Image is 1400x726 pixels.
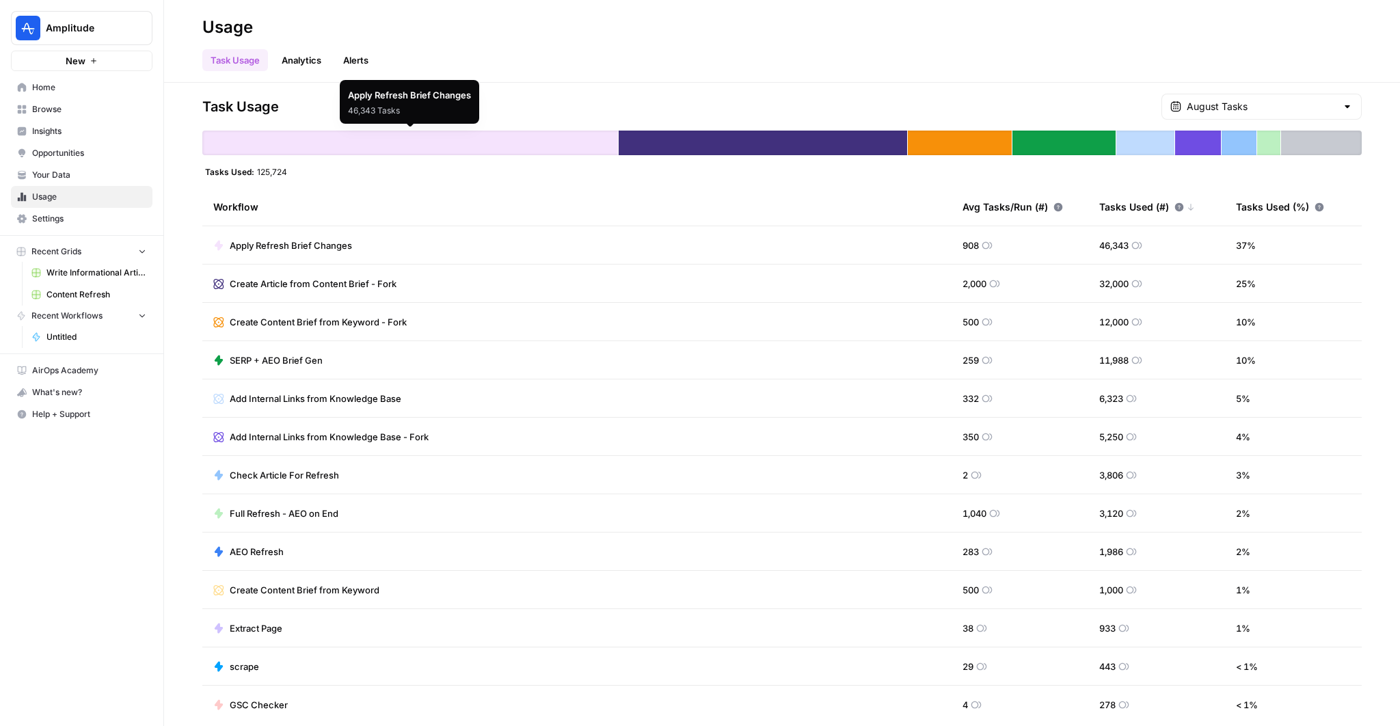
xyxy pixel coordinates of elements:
span: 5,250 [1099,430,1123,444]
span: 10 % [1236,315,1256,329]
span: 908 [962,239,979,252]
span: 10 % [1236,353,1256,367]
span: 443 [1099,660,1116,673]
span: Help + Support [32,408,146,420]
img: Amplitude Logo [16,16,40,40]
a: Full Refresh - AEO on End [213,507,338,520]
a: Add Internal Links from Knowledge Base - Fork [213,430,429,444]
div: Usage [202,16,253,38]
a: Usage [11,186,152,208]
span: Check Article For Refresh [230,468,339,482]
span: < 1 % [1236,698,1258,712]
a: AirOps Academy [11,360,152,381]
input: August Tasks [1187,100,1336,113]
span: scrape [230,660,259,673]
span: Tasks Used: [205,166,254,177]
span: 4 [962,698,968,712]
span: Apply Refresh Brief Changes [230,239,352,252]
span: Opportunities [32,147,146,159]
span: 500 [962,583,979,597]
span: Task Usage [202,97,279,116]
span: Insights [32,125,146,137]
a: Apply Refresh Brief Changes [213,239,352,252]
a: Create Article from Content Brief - Fork [213,277,396,291]
a: Analytics [273,49,329,71]
span: 125,724 [257,166,287,177]
span: 259 [962,353,979,367]
button: Recent Workflows [11,306,152,326]
div: Workflow [213,188,941,226]
span: 2 [962,468,968,482]
span: 3 % [1236,468,1250,482]
a: Write Informational Article [25,262,152,284]
a: Task Usage [202,49,268,71]
span: < 1 % [1236,660,1258,673]
button: New [11,51,152,71]
span: 29 [962,660,973,673]
a: AEO Refresh [213,545,284,559]
div: Tasks Used (#) [1099,188,1195,226]
span: 11,988 [1099,353,1129,367]
span: AEO Refresh [230,545,284,559]
span: Recent Workflows [31,310,103,322]
a: Browse [11,98,152,120]
span: 46,343 [1099,239,1129,252]
a: scrape [213,660,259,673]
span: 5 % [1236,392,1250,405]
a: Extract Page [213,621,282,635]
div: Avg Tasks/Run (#) [962,188,1063,226]
span: Add Internal Links from Knowledge Base - Fork [230,430,429,444]
span: SERP + AEO Brief Gen [230,353,323,367]
div: What's new? [12,382,152,403]
span: 1 % [1236,621,1250,635]
div: Tasks Used (%) [1236,188,1324,226]
span: 350 [962,430,979,444]
button: Help + Support [11,403,152,425]
span: 25 % [1236,277,1256,291]
span: 12,000 [1099,315,1129,329]
span: Content Refresh [46,288,146,301]
span: 6,323 [1099,392,1123,405]
span: Create Content Brief from Keyword - Fork [230,315,407,329]
span: AirOps Academy [32,364,146,377]
a: SERP + AEO Brief Gen [213,353,323,367]
a: Opportunities [11,142,152,164]
span: 3,120 [1099,507,1123,520]
span: Browse [32,103,146,116]
span: 37 % [1236,239,1256,252]
a: Alerts [335,49,377,71]
a: Home [11,77,152,98]
span: 3,806 [1099,468,1123,482]
span: 500 [962,315,979,329]
button: Recent Grids [11,241,152,262]
span: Home [32,81,146,94]
a: Your Data [11,164,152,186]
span: 1 % [1236,583,1250,597]
span: Full Refresh - AEO on End [230,507,338,520]
span: Write Informational Article [46,267,146,279]
a: GSC Checker [213,698,288,712]
a: Check Article For Refresh [213,468,339,482]
span: 278 [1099,698,1116,712]
span: Recent Grids [31,245,81,258]
span: Amplitude [46,21,129,35]
button: Workspace: Amplitude [11,11,152,45]
span: 933 [1099,621,1116,635]
span: 1,040 [962,507,986,520]
span: GSC Checker [230,698,288,712]
span: Settings [32,213,146,225]
span: Create Article from Content Brief - Fork [230,277,396,291]
span: 1,000 [1099,583,1123,597]
span: New [66,54,85,68]
a: Insights [11,120,152,142]
span: Create Content Brief from Keyword [230,583,379,597]
span: 2,000 [962,277,986,291]
span: Add Internal Links from Knowledge Base [230,392,401,405]
a: Content Refresh [25,284,152,306]
span: 2 % [1236,545,1250,559]
span: 283 [962,545,979,559]
span: 1,986 [1099,545,1123,559]
span: Usage [32,191,146,203]
span: 332 [962,392,979,405]
span: 32,000 [1099,277,1129,291]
